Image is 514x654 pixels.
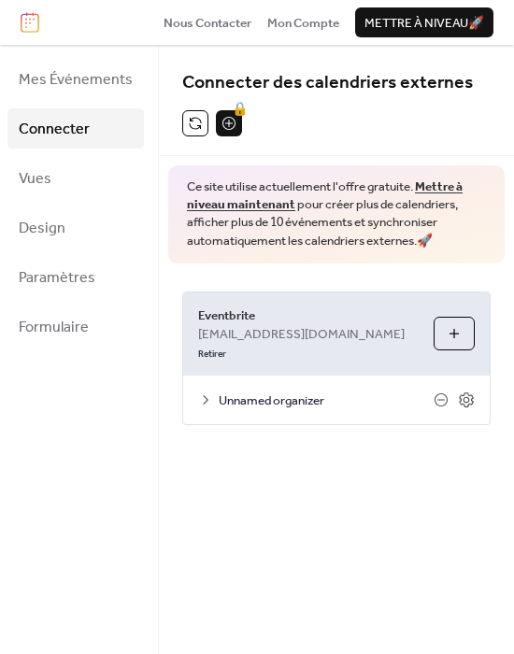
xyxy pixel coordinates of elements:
[21,12,39,33] img: logo
[7,59,144,99] a: Mes Événements
[219,391,434,410] span: Unnamed organizer
[364,14,484,33] span: Mettre à niveau 🚀
[7,108,144,149] a: Connecter
[198,348,226,362] span: Retirer
[198,306,419,325] span: Eventbrite
[7,158,144,198] a: Vues
[164,14,251,33] span: Nous Contacter
[7,207,144,248] a: Design
[182,65,473,100] span: Connecter des calendriers externes
[355,7,493,37] button: Mettre à niveau🚀
[187,175,463,217] a: Mettre à niveau maintenant
[187,178,486,249] span: Ce site utilise actuellement l'offre gratuite. pour créer plus de calendriers, afficher plus de 1...
[267,13,339,32] a: Mon Compte
[267,14,339,33] span: Mon Compte
[19,313,89,342] span: Formulaire
[198,325,405,344] span: [EMAIL_ADDRESS][DOMAIN_NAME]
[7,306,144,347] a: Formulaire
[7,257,144,297] a: Paramètres
[19,65,133,94] span: Mes Événements
[19,164,51,193] span: Vues
[19,214,65,243] span: Design
[19,115,90,144] span: Connecter
[19,263,95,292] span: Paramètres
[164,13,251,32] a: Nous Contacter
